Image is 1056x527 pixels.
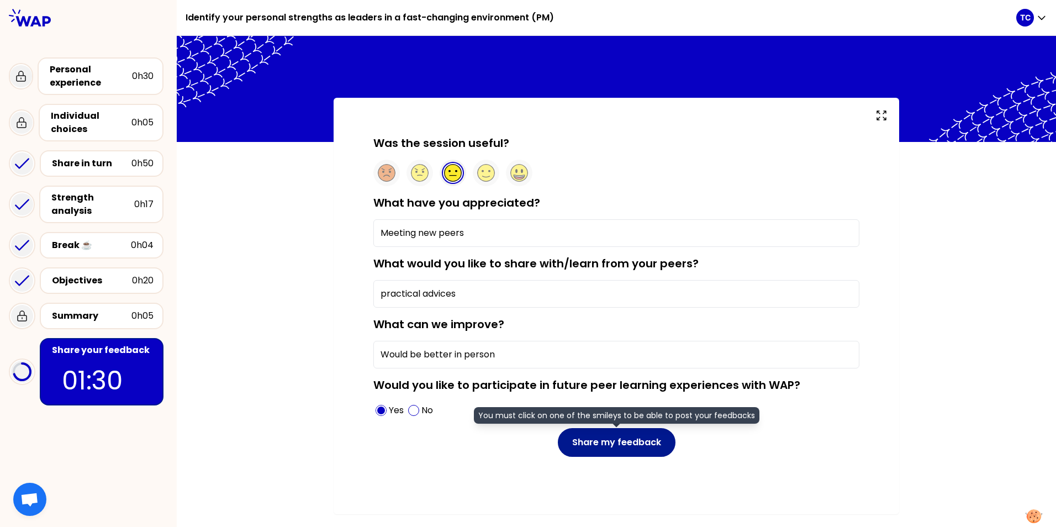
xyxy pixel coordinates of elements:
p: 01:30 [62,361,141,400]
label: What have you appreciated? [373,195,540,210]
div: Summary [52,309,131,323]
div: Personal experience [50,63,132,89]
p: No [421,404,433,417]
div: 0h17 [134,198,154,211]
div: Share your feedback [52,344,154,357]
button: TC [1016,9,1047,27]
div: 0h30 [132,70,154,83]
label: What can we improve? [373,317,504,332]
div: 0h05 [131,116,154,129]
label: What would you like to share with/learn from your peers? [373,256,699,271]
p: Yes [389,404,404,417]
p: TC [1020,12,1031,23]
div: Open chat [13,483,46,516]
label: Was the session useful? [373,135,509,151]
div: Strength analysis [51,191,134,218]
div: 0h20 [132,274,154,287]
div: Break ☕️ [52,239,131,252]
div: Individual choices [51,109,131,136]
label: Would you like to participate in future peer learning experiences with WAP? [373,377,800,393]
div: 0h05 [131,309,154,323]
button: Share my feedback [558,428,675,457]
span: You must click on one of the smileys to be able to post your feedbacks [474,407,759,424]
div: Share in turn [52,157,131,170]
div: Objectives [52,274,132,287]
div: 0h50 [131,157,154,170]
div: 0h04 [131,239,154,252]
